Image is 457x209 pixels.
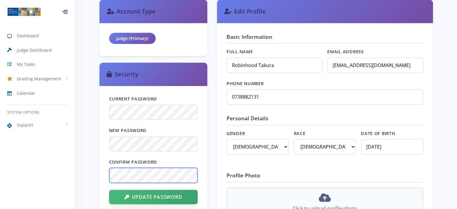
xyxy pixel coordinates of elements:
label: Current Password [109,96,198,102]
h4: Personal Details [227,114,423,125]
h3: Security [107,70,200,79]
label: Confirm Password [109,159,198,165]
h3: Account Type [107,7,200,16]
span: Grading Management [17,75,61,82]
input: Select date [361,139,423,155]
div: Judge (Primary) [109,33,156,44]
input: Enter your full name [227,57,322,73]
label: Gender [227,130,289,137]
img: ... [7,7,41,17]
h4: Profile Photo [227,171,423,182]
h6: System Options [7,110,68,115]
span: Dashboard [17,32,39,39]
label: Phone Number [227,80,423,87]
span: Judge Dashboard [17,47,52,53]
label: Full Name [227,48,322,55]
input: Enter your email [327,57,423,73]
h3: Edit Profile [224,7,426,16]
label: Email Address [327,48,423,55]
input: Enter your phone number [227,89,423,105]
span: My Tasks [17,61,35,67]
label: Race [294,130,356,137]
label: Date of Birth [361,130,423,137]
h4: Basic Information [227,33,423,44]
button: Update Password [109,190,198,204]
span: Support [17,122,33,128]
label: New Password [109,127,198,134]
span: Calendar [17,90,35,96]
